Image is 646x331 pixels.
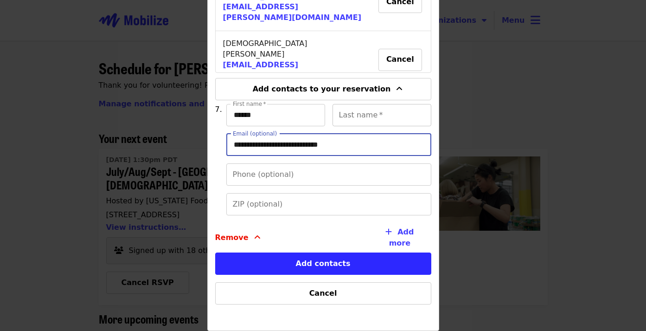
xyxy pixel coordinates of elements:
span: Remove [215,232,249,243]
i: angle-up icon [254,233,261,242]
button: Remove [215,223,261,253]
td: [DEMOGRAPHIC_DATA] [PERSON_NAME] [216,31,371,89]
span: Add more [389,227,414,247]
input: ZIP (optional) [226,193,431,215]
button: Cancel [215,282,431,305]
i: plus icon [385,227,392,236]
label: Email (optional) [233,131,277,136]
span: Add contacts to your reservation [253,84,391,93]
input: Phone (optional) [226,163,431,186]
button: Add contacts [215,253,431,275]
span: 7. [215,105,222,114]
i: angle-up icon [396,84,403,93]
input: Last name [333,104,431,126]
button: Cancel [378,49,422,71]
button: Add more [359,223,431,253]
button: Add contacts to your reservation [215,78,431,100]
input: Email (optional) [226,134,431,156]
label: First name [233,101,266,107]
input: First name [226,104,325,126]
